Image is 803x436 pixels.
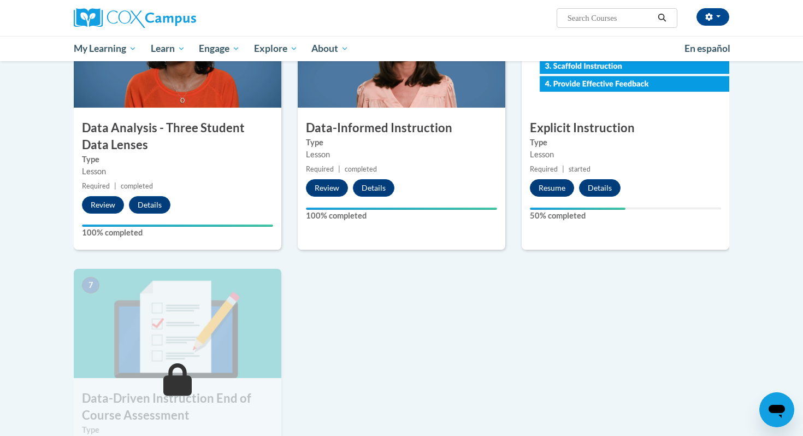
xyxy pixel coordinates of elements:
label: Type [530,137,721,149]
h3: Data-Driven Instruction End of Course Assessment [74,390,281,424]
span: | [562,165,564,173]
div: Main menu [57,36,746,61]
span: | [338,165,340,173]
input: Search Courses [566,11,654,25]
span: Explore [254,42,298,55]
span: | [114,182,116,190]
span: started [569,165,591,173]
span: 7 [82,277,99,293]
label: Type [82,424,273,436]
label: Type [82,154,273,166]
span: Required [530,165,558,173]
div: Your progress [82,225,273,227]
span: Required [82,182,110,190]
span: My Learning [74,42,137,55]
div: Lesson [82,166,273,178]
span: Engage [199,42,240,55]
button: Details [129,196,170,214]
span: Learn [151,42,185,55]
a: Cox Campus [74,8,281,28]
h3: Explicit Instruction [522,120,729,137]
h3: Data-Informed Instruction [298,120,505,137]
h3: Data Analysis - Three Student Data Lenses [74,120,281,154]
button: Search [654,11,670,25]
a: Learn [144,36,192,61]
button: Account Settings [696,8,729,26]
a: Explore [247,36,305,61]
a: Engage [192,36,247,61]
span: Required [306,165,334,173]
span: completed [345,165,377,173]
span: About [311,42,349,55]
a: En español [677,37,737,60]
span: completed [121,182,153,190]
button: Details [579,179,621,197]
button: Review [82,196,124,214]
label: 50% completed [530,210,721,222]
iframe: Button to launch messaging window [759,392,794,427]
button: Resume [530,179,574,197]
img: Cox Campus [74,8,196,28]
div: Your progress [530,208,625,210]
div: Lesson [306,149,497,161]
label: Type [306,137,497,149]
div: Your progress [306,208,497,210]
label: 100% completed [306,210,497,222]
span: En español [684,43,730,54]
label: 100% completed [82,227,273,239]
img: Course Image [74,269,281,378]
div: Lesson [530,149,721,161]
a: About [305,36,356,61]
button: Details [353,179,394,197]
button: Review [306,179,348,197]
a: My Learning [67,36,144,61]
